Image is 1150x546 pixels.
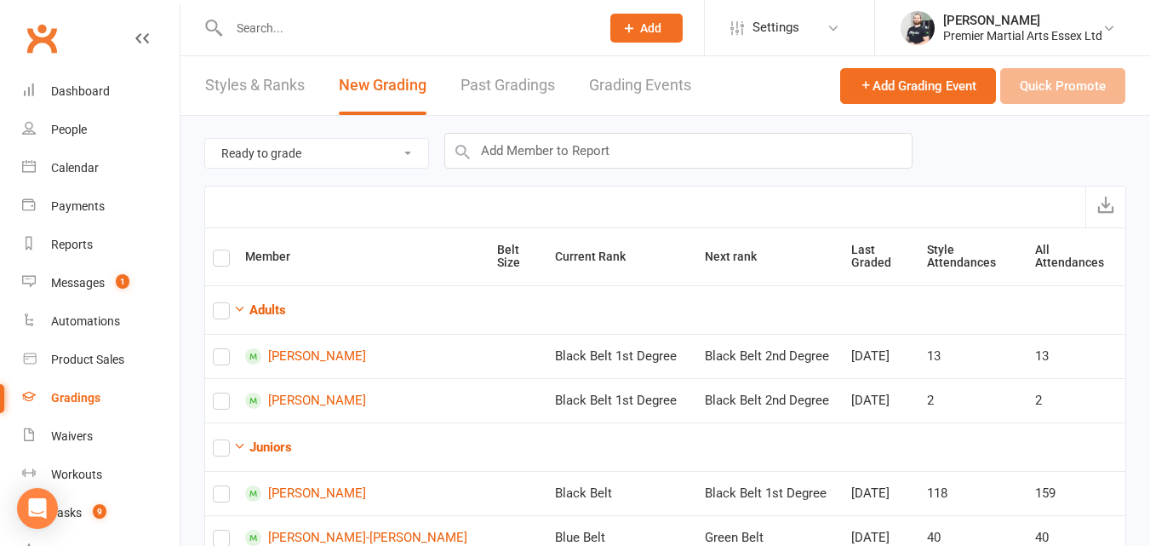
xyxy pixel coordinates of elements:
strong: Juniors [249,440,292,455]
th: Next rank [697,228,843,285]
div: Calendar [51,161,99,175]
a: Workouts [22,456,180,494]
a: People [22,111,180,149]
a: Clubworx [20,17,63,60]
div: Waivers [51,429,93,443]
a: Product Sales [22,341,180,379]
a: Reports [22,226,180,264]
span: Add [640,21,661,35]
div: Dashboard [51,84,110,98]
div: Open Intercom Messenger [17,488,58,529]
a: Automations [22,302,180,341]
a: Past Gradings [461,56,555,115]
input: Search... [224,16,588,40]
a: [PERSON_NAME] [245,348,482,365]
div: Gradings [51,391,100,405]
div: Payments [51,199,105,213]
th: All Attendances [1027,228,1125,285]
div: Reports [51,238,93,251]
span: Add Grading Event [860,78,976,94]
a: Calendar [22,149,180,187]
td: Black Belt 1st Degree [697,471,843,515]
th: Current Rank [547,228,697,285]
a: Messages 1 [22,264,180,302]
a: [PERSON_NAME]-[PERSON_NAME] [245,530,482,546]
a: Payments [22,187,180,226]
button: Juniors [233,437,292,457]
td: Black Belt 1st Degree [547,378,697,422]
button: Add Grading Event [840,68,996,104]
div: People [51,123,87,136]
button: Adults [233,300,286,320]
div: Product Sales [51,353,124,366]
td: 2 [919,378,1027,422]
span: 1 [116,274,129,289]
div: [PERSON_NAME] [943,13,1102,28]
td: Black Belt [547,471,697,515]
td: [DATE] [844,471,920,515]
img: thumb_image1616261423.png [901,11,935,45]
span: Settings [752,9,799,47]
td: Black Belt 2nd Degree [697,378,843,422]
td: Black Belt 1st Degree [547,334,697,378]
td: 13 [1027,334,1125,378]
a: [PERSON_NAME] [245,486,482,502]
input: Add Member to Report [444,133,913,169]
a: Grading Events [589,56,691,115]
td: [DATE] [844,334,920,378]
td: Black Belt 2nd Degree [697,334,843,378]
td: 118 [919,471,1027,515]
th: Member [237,228,489,285]
div: Premier Martial Arts Essex Ltd [943,28,1102,43]
a: Waivers [22,417,180,456]
strong: Adults [249,302,286,318]
div: Messages [51,276,105,290]
a: Dashboard [22,72,180,111]
th: Last Graded [844,228,920,285]
span: 9 [93,504,106,519]
button: Add [610,14,683,43]
a: Tasks 9 [22,494,180,532]
td: 159 [1027,471,1125,515]
th: Belt Size [489,228,547,285]
th: Style Attendances [919,228,1027,285]
td: 2 [1027,378,1125,422]
td: 13 [919,334,1027,378]
a: [PERSON_NAME] [245,393,482,409]
th: Select all [205,228,237,285]
div: Automations [51,314,120,328]
a: Styles & Ranks [205,56,305,115]
a: New Grading [339,56,426,115]
td: [DATE] [844,378,920,422]
div: Tasks [51,506,82,520]
div: Workouts [51,468,102,481]
a: Gradings [22,379,180,417]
